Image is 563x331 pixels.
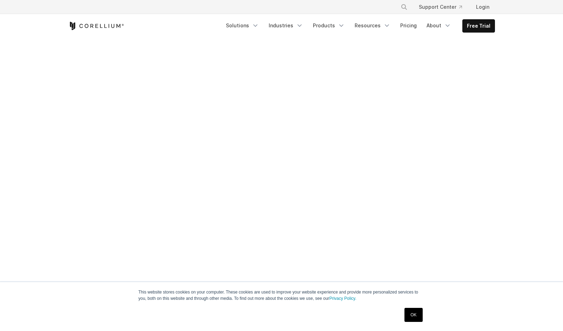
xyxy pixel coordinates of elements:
a: Pricing [396,19,421,32]
a: Corellium Home [68,22,124,30]
a: Industries [264,19,307,32]
a: Resources [350,19,395,32]
a: About [422,19,455,32]
a: Solutions [222,19,263,32]
a: Login [470,1,495,13]
a: Products [309,19,349,32]
a: Support Center [413,1,468,13]
a: OK [404,308,422,322]
a: Privacy Policy. [329,296,356,301]
p: This website stores cookies on your computer. These cookies are used to improve your website expe... [139,289,425,302]
div: Navigation Menu [222,19,495,33]
div: Navigation Menu [392,1,495,13]
button: Search [398,1,410,13]
a: Free Trial [463,20,495,32]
